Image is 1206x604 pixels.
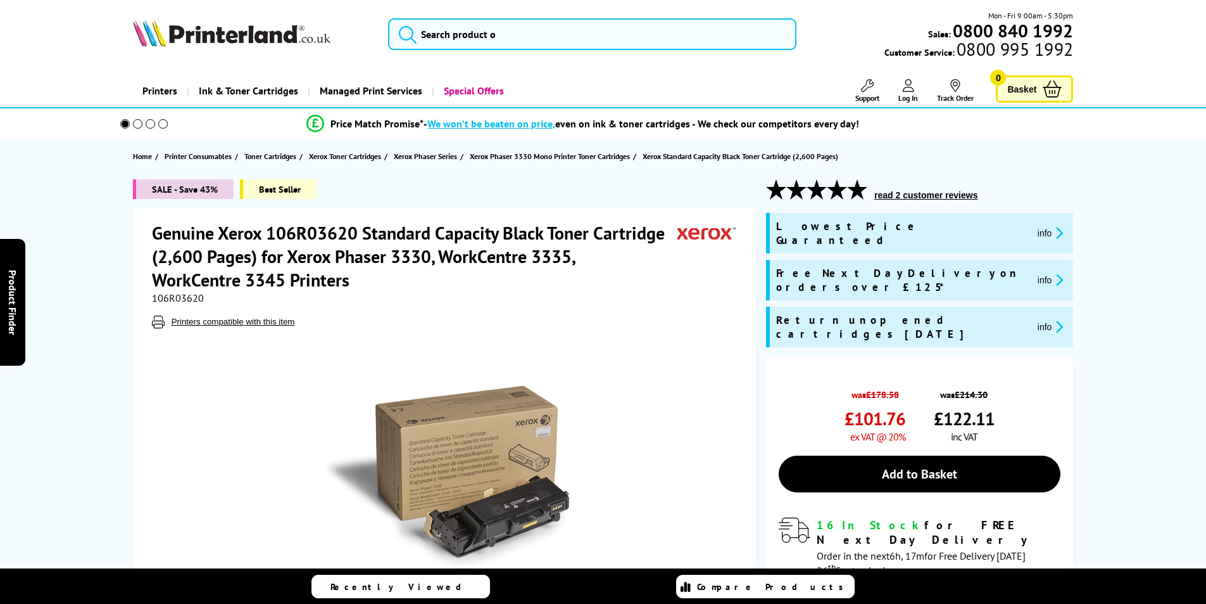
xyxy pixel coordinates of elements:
[845,382,905,401] span: was
[427,117,555,130] span: We won’t be beaten on price,
[779,518,1060,576] div: modal_delivery
[133,19,373,49] a: Printerland Logo
[309,150,381,163] span: Xerox Toner Cartridges
[934,382,995,401] span: was
[990,70,1006,86] span: 0
[697,581,850,593] span: Compare Products
[676,575,855,598] a: Compare Products
[470,150,630,163] span: Xerox Phaser 3330 Mono Printer Toner Cartridges
[240,179,317,199] span: Best Seller
[955,389,988,401] strike: £214.30
[779,456,1060,492] a: Add to Basket
[845,407,905,430] span: £101.76
[330,117,424,130] span: Price Match Promise*
[955,43,1073,55] span: 0800 995 1992
[817,549,1026,577] span: Order in the next for Free Delivery [DATE] 26 September!
[855,93,879,103] span: Support
[322,354,570,602] img: Xerox 106R03620 Standard Capacity Black Toner Cartridge (2,600 Pages)
[951,430,977,443] span: inc VAT
[817,518,1060,547] div: for FREE Next Day Delivery
[308,75,432,107] a: Managed Print Services
[776,313,1027,341] span: Return unopened cartridges [DATE]
[187,75,308,107] a: Ink & Toner Cartridges
[1007,80,1036,98] span: Basket
[988,10,1073,22] span: Mon - Fri 9:00am - 5:30pm
[677,221,736,245] img: Xerox
[928,28,951,40] span: Sales:
[309,150,384,163] a: Xerox Toner Cartridges
[103,113,1064,135] li: modal_Promise
[133,75,187,107] a: Printers
[1034,319,1067,334] button: promo-description
[6,269,19,335] span: Product Finder
[898,93,918,103] span: Log In
[817,518,924,532] span: 16 In Stock
[898,79,918,103] a: Log In
[889,549,924,562] span: 6h, 17m
[1034,273,1067,287] button: promo-description
[828,562,836,573] sup: th
[951,25,1073,37] a: 0800 840 1992
[424,117,859,130] div: - even on ink & toner cartridges - We check our competitors every day!
[432,75,513,107] a: Special Offers
[870,190,981,201] button: read 2 customer reviews
[133,150,155,163] a: Home
[855,79,879,103] a: Support
[394,150,460,163] a: Xerox Phaser Series
[996,75,1073,103] a: Basket 0
[330,581,474,593] span: Recently Viewed
[953,19,1073,42] b: 0800 840 1992
[311,575,490,598] a: Recently Viewed
[470,150,633,163] a: Xerox Phaser 3330 Mono Printer Toner Cartridges
[388,18,796,50] input: Search product o
[937,79,974,103] a: Track Order
[152,221,677,292] h1: Genuine Xerox 106R03620 Standard Capacity Black Toner Cartridge (2,600 Pages) for Xerox Phaser 33...
[643,150,841,163] a: Xerox Standard Capacity Black Toner Cartridge (2,600 Pages)
[168,316,299,327] button: Printers compatible with this item
[244,150,299,163] a: Toner Cartridges
[776,219,1027,247] span: Lowest Price Guaranteed
[133,150,152,163] span: Home
[1034,226,1067,240] button: promo-description
[643,150,838,163] span: Xerox Standard Capacity Black Toner Cartridge (2,600 Pages)
[850,430,905,443] span: ex VAT @ 20%
[165,150,235,163] a: Printer Consumables
[165,150,232,163] span: Printer Consumables
[152,292,204,304] span: 106R03620
[133,179,234,199] span: SALE - Save 43%
[394,150,457,163] span: Xerox Phaser Series
[866,389,899,401] strike: £178.58
[884,43,1073,58] span: Customer Service:
[934,407,995,430] span: £122.11
[199,75,298,107] span: Ink & Toner Cartridges
[133,19,330,47] img: Printerland Logo
[776,266,1027,294] span: Free Next Day Delivery on orders over £125*
[244,150,296,163] span: Toner Cartridges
